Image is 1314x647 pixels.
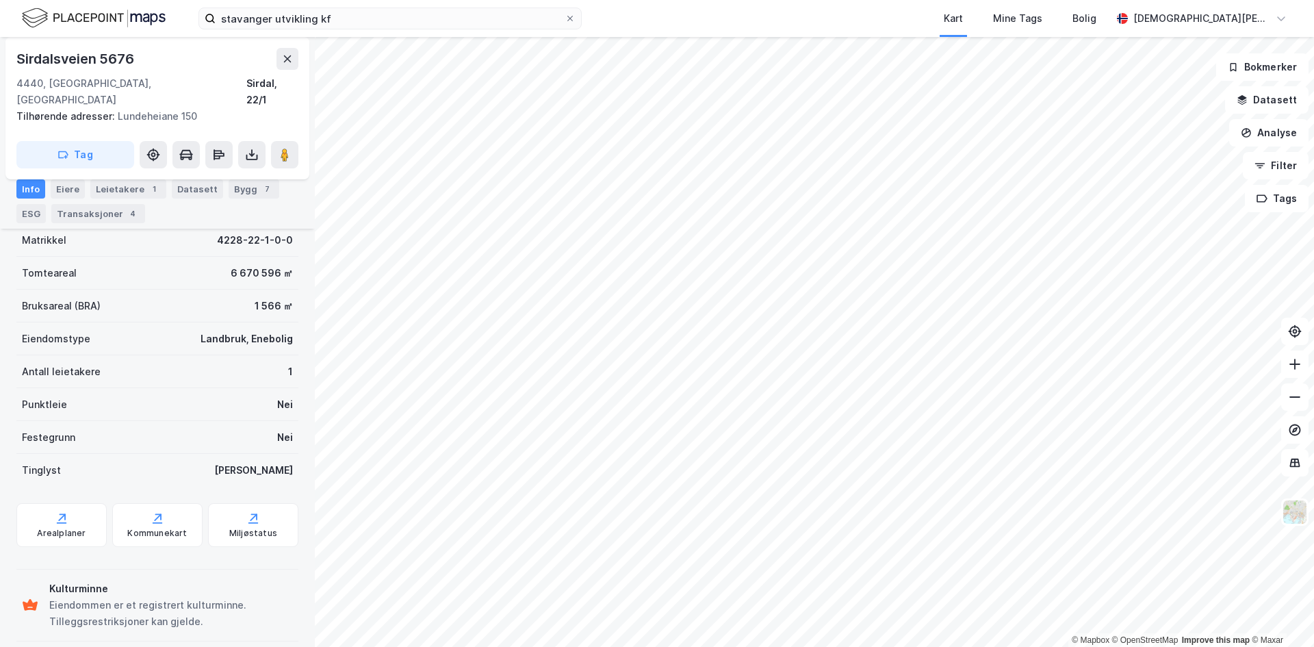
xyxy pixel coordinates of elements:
img: logo.f888ab2527a4732fd821a326f86c7f29.svg [22,6,166,30]
div: Nei [277,396,293,413]
div: Mine Tags [993,10,1042,27]
span: Tilhørende adresser: [16,110,118,122]
div: [PERSON_NAME] [214,462,293,479]
div: 1 566 ㎡ [255,298,293,314]
div: Sirdal, 22/1 [246,75,298,108]
div: 4440, [GEOGRAPHIC_DATA], [GEOGRAPHIC_DATA] [16,75,246,108]
div: Lundeheiane 150 [16,108,287,125]
div: Nei [277,429,293,446]
div: Tinglyst [22,462,61,479]
div: Leietakere [90,179,166,199]
div: Info [16,179,45,199]
div: 7 [260,182,274,196]
div: Eiendomstype [22,331,90,347]
div: ESG [16,204,46,223]
div: Kommunekart [127,528,187,539]
button: Filter [1243,152,1309,179]
div: 1 [288,364,293,380]
div: Eiere [51,179,85,199]
button: Tag [16,141,134,168]
div: 6 670 596 ㎡ [231,265,293,281]
button: Datasett [1225,86,1309,114]
div: Bygg [229,179,279,199]
div: Kart [944,10,963,27]
div: Transaksjoner [51,204,145,223]
button: Tags [1245,185,1309,212]
div: 4 [126,207,140,220]
div: Kontrollprogram for chat [1246,581,1314,647]
div: Punktleie [22,396,67,413]
div: Datasett [172,179,223,199]
a: OpenStreetMap [1112,635,1178,645]
button: Analyse [1229,119,1309,147]
div: [DEMOGRAPHIC_DATA][PERSON_NAME][DEMOGRAPHIC_DATA] [1133,10,1270,27]
div: 1 [147,182,161,196]
input: Søk på adresse, matrikkel, gårdeiere, leietakere eller personer [216,8,565,29]
a: Improve this map [1182,635,1250,645]
div: 4228-22-1-0-0 [217,232,293,249]
div: Kulturminne [49,581,293,597]
div: Festegrunn [22,429,75,446]
iframe: Chat Widget [1246,581,1314,647]
div: Miljøstatus [229,528,277,539]
div: Eiendommen er et registrert kulturminne. Tilleggsrestriksjoner kan gjelde. [49,597,293,630]
button: Bokmerker [1216,53,1309,81]
div: Tomteareal [22,265,77,281]
div: Bruksareal (BRA) [22,298,101,314]
div: Arealplaner [37,528,86,539]
img: Z [1282,499,1308,525]
div: Bolig [1072,10,1096,27]
div: Landbruk, Enebolig [201,331,293,347]
a: Mapbox [1072,635,1109,645]
div: Matrikkel [22,232,66,249]
div: Antall leietakere [22,364,101,380]
div: Sirdalsveien 5676 [16,48,137,70]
